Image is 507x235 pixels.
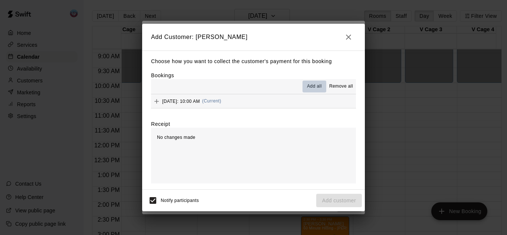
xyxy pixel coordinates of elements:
[307,83,322,90] span: Add all
[161,198,199,203] span: Notify participants
[151,57,356,66] p: Choose how you want to collect the customer's payment for this booking
[162,98,200,104] span: [DATE]: 10:00 AM
[302,81,326,92] button: Add all
[202,98,222,104] span: (Current)
[142,24,365,50] h2: Add Customer: [PERSON_NAME]
[157,135,195,140] span: No changes made
[151,98,162,104] span: Add
[151,72,174,78] label: Bookings
[151,94,356,108] button: Add[DATE]: 10:00 AM(Current)
[329,83,353,90] span: Remove all
[151,120,170,128] label: Receipt
[326,81,356,92] button: Remove all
